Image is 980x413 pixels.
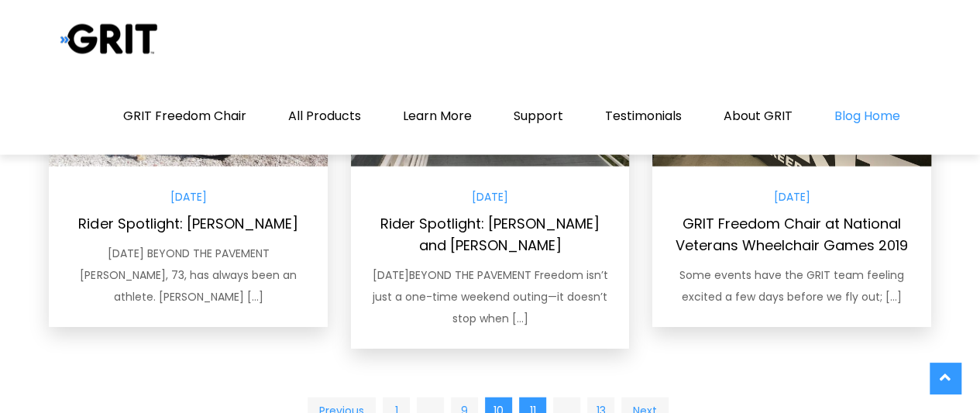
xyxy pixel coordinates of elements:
[60,23,157,55] img: Grit Blog
[676,214,908,255] a: GRIT Freedom Chair at National Veterans Wheelchair Games 2019
[815,77,920,155] a: Blog Home
[494,77,583,155] a: Support
[68,243,308,308] p: [DATE] BEYOND THE PAVEMENT [PERSON_NAME], 73, has always been an athlete. [PERSON_NAME] […]
[383,77,491,155] a: Learn More
[104,77,266,155] a: GRIT Freedom Chair
[586,77,701,155] a: Testimonials
[380,214,600,255] a: Rider Spotlight: [PERSON_NAME] and [PERSON_NAME]
[472,189,508,205] a: [DATE]
[170,189,206,205] a: [DATE]
[269,77,380,155] a: All Products
[672,264,911,308] p: Some events have the GRIT team feeling excited a few days before we fly out; […]
[773,189,810,205] a: [DATE]
[704,77,812,155] a: About GRIT
[104,77,920,155] nav: Primary Menu
[370,264,610,329] p: [DATE]BEYOND THE PAVEMENT Freedom isn’t just a one-time weekend outing—it doesn’t stop when […]
[78,214,297,233] a: Rider Spotlight: [PERSON_NAME]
